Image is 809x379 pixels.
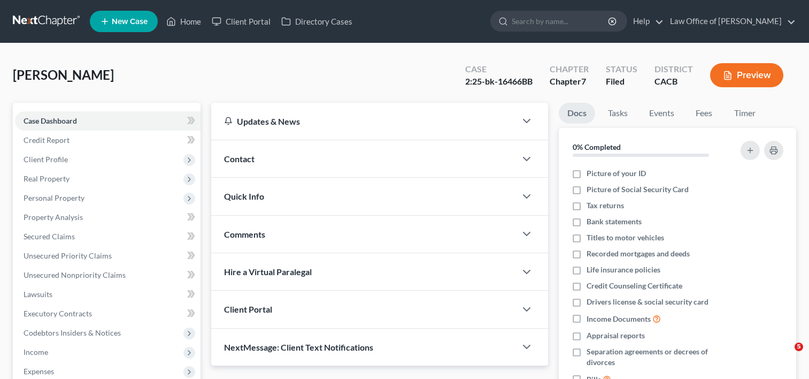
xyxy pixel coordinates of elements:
[24,251,112,260] span: Unsecured Priority Claims
[550,75,589,88] div: Chapter
[224,191,264,201] span: Quick Info
[641,103,683,124] a: Events
[224,342,373,352] span: NextMessage: Client Text Notifications
[587,232,664,243] span: Titles to motor vehicles
[599,103,636,124] a: Tasks
[24,270,126,279] span: Unsecured Nonpriority Claims
[24,347,48,357] span: Income
[15,266,201,285] a: Unsecured Nonpriority Claims
[224,154,255,164] span: Contact
[15,208,201,227] a: Property Analysis
[112,18,148,26] span: New Case
[15,304,201,323] a: Executory Contracts
[24,193,84,202] span: Personal Property
[24,155,68,164] span: Client Profile
[687,103,721,124] a: Fees
[465,63,533,75] div: Case
[587,330,645,341] span: Appraisal reports
[24,367,54,376] span: Expenses
[24,135,70,145] span: Credit Report
[665,12,796,31] a: Law Office of [PERSON_NAME]
[587,184,689,195] span: Picture of Social Security Card
[587,168,646,179] span: Picture of your ID
[15,111,201,131] a: Case Dashboard
[224,116,503,127] div: Updates & News
[587,297,708,307] span: Drivers license & social security card
[587,346,728,368] span: Separation agreements or decrees of divorces
[573,142,621,151] strong: 0% Completed
[587,314,651,324] span: Income Documents
[587,281,682,291] span: Credit Counseling Certificate
[559,103,595,124] a: Docs
[24,232,75,241] span: Secured Claims
[161,12,206,31] a: Home
[15,227,201,246] a: Secured Claims
[512,11,610,31] input: Search by name...
[24,116,77,125] span: Case Dashboard
[550,63,589,75] div: Chapter
[606,63,637,75] div: Status
[773,343,798,368] iframe: Intercom live chat
[587,200,624,211] span: Tax returns
[24,290,52,299] span: Lawsuits
[654,75,693,88] div: CACB
[581,76,586,86] span: 7
[795,343,803,351] span: 5
[15,246,201,266] a: Unsecured Priority Claims
[224,229,265,239] span: Comments
[24,328,121,337] span: Codebtors Insiders & Notices
[710,63,783,87] button: Preview
[628,12,664,31] a: Help
[587,264,660,275] span: Life insurance policies
[24,213,83,222] span: Property Analysis
[654,63,693,75] div: District
[24,174,70,183] span: Real Property
[224,267,312,277] span: Hire a Virtual Paralegal
[606,75,637,88] div: Filed
[276,12,358,31] a: Directory Cases
[206,12,276,31] a: Client Portal
[13,67,114,82] span: [PERSON_NAME]
[24,309,92,318] span: Executory Contracts
[15,131,201,150] a: Credit Report
[726,103,764,124] a: Timer
[224,304,272,314] span: Client Portal
[15,285,201,304] a: Lawsuits
[587,216,642,227] span: Bank statements
[465,75,533,88] div: 2:25-bk-16466BB
[587,248,690,259] span: Recorded mortgages and deeds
